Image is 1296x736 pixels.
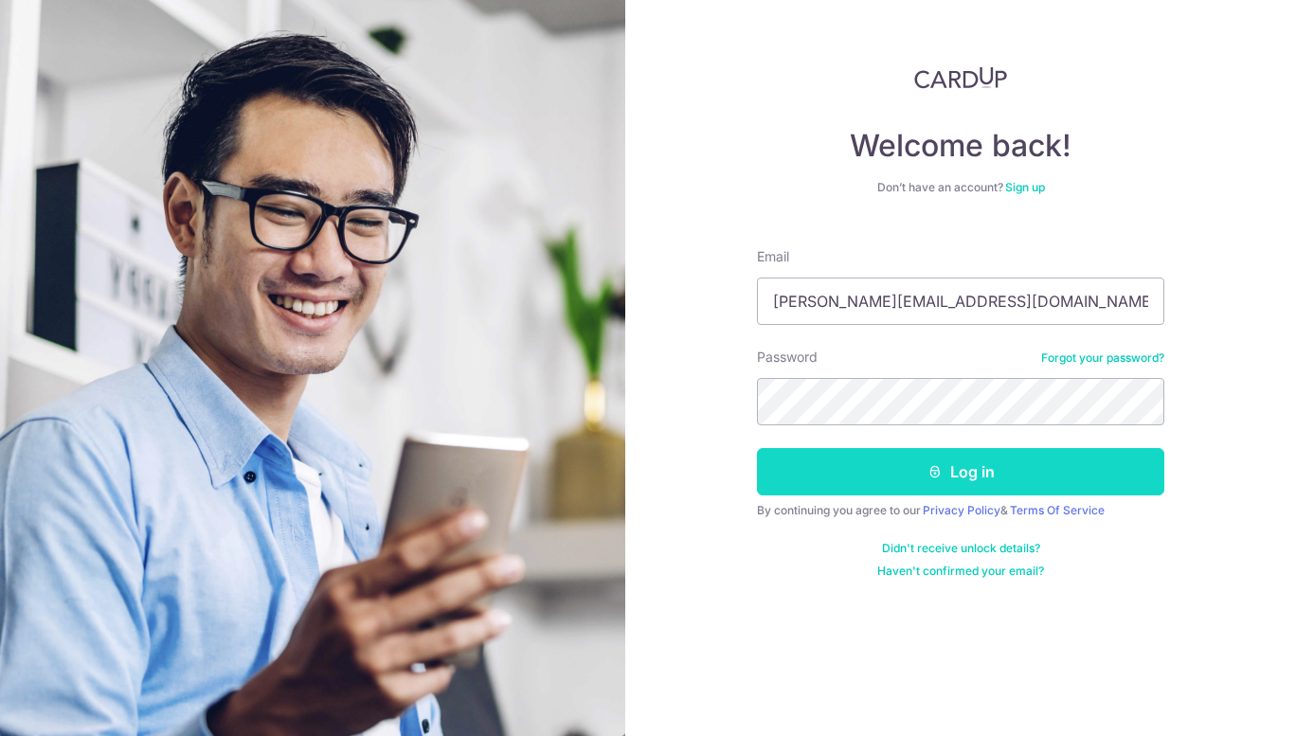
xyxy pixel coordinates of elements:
[757,180,1164,195] div: Don’t have an account?
[757,278,1164,325] input: Enter your Email
[877,564,1044,579] a: Haven't confirmed your email?
[757,503,1164,518] div: By continuing you agree to our &
[757,348,818,367] label: Password
[1005,180,1045,194] a: Sign up
[1041,350,1164,366] a: Forgot your password?
[914,66,1007,89] img: CardUp Logo
[757,127,1164,165] h4: Welcome back!
[757,448,1164,495] button: Log in
[1010,503,1105,517] a: Terms Of Service
[757,247,789,266] label: Email
[923,503,1000,517] a: Privacy Policy
[882,541,1040,556] a: Didn't receive unlock details?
